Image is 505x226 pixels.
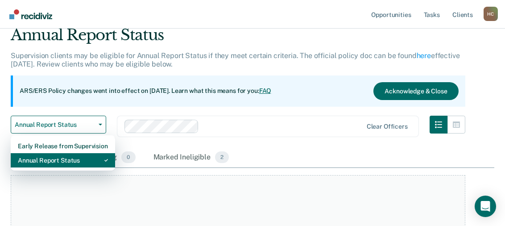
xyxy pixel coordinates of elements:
[259,87,272,94] a: FAQ
[11,116,106,134] button: Annual Report Status
[367,123,408,130] div: Clear officers
[475,196,496,217] div: Open Intercom Messenger
[11,51,459,68] p: Supervision clients may be eligible for Annual Report Status if they meet certain criteria. The o...
[15,121,95,129] span: Annual Report Status
[417,51,431,60] a: here
[18,153,108,167] div: Annual Report Status
[484,7,498,21] button: Profile dropdown button
[215,151,229,163] span: 2
[9,9,52,19] img: Recidiviz
[121,151,135,163] span: 0
[18,139,108,153] div: Early Release from Supervision
[20,87,271,96] p: ARS/ERS Policy changes went into effect on [DATE]. Learn what this means for you:
[11,26,465,51] div: Annual Report Status
[152,148,231,167] div: Marked Ineligible2
[484,7,498,21] div: H C
[373,82,458,100] button: Acknowledge & Close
